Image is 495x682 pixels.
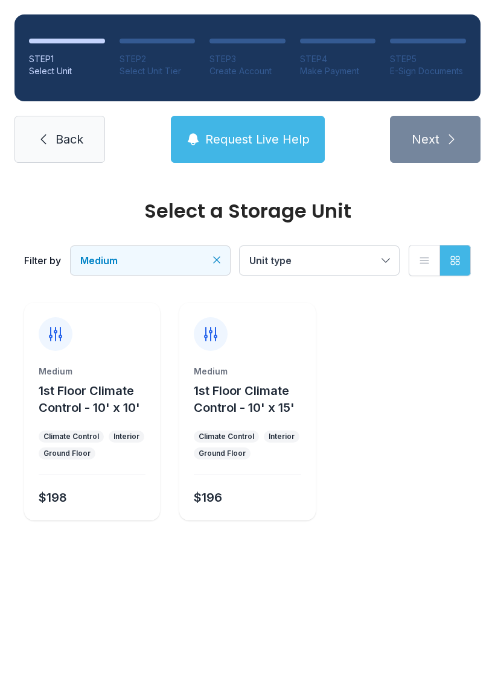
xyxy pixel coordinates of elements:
[29,65,105,77] div: Select Unit
[43,432,99,441] div: Climate Control
[29,53,105,65] div: STEP 1
[120,65,196,77] div: Select Unit Tier
[300,53,376,65] div: STEP 4
[120,53,196,65] div: STEP 2
[300,65,376,77] div: Make Payment
[249,254,292,267] span: Unit type
[39,489,67,506] div: $198
[205,131,310,148] span: Request Live Help
[390,53,466,65] div: STEP 5
[113,432,139,441] div: Interior
[194,382,310,416] button: 1st Floor Climate Control - 10' x 15'
[39,384,140,415] span: 1st Floor Climate Control - 10' x 10'
[209,65,286,77] div: Create Account
[209,53,286,65] div: STEP 3
[24,201,471,221] div: Select a Storage Unit
[240,246,399,275] button: Unit type
[80,254,118,267] span: Medium
[39,365,145,377] div: Medium
[194,365,301,377] div: Medium
[269,432,295,441] div: Interior
[194,489,222,506] div: $196
[390,65,466,77] div: E-Sign Documents
[39,382,155,416] button: 1st Floor Climate Control - 10' x 10'
[412,131,439,148] span: Next
[211,254,223,266] button: Clear filters
[24,253,61,268] div: Filter by
[194,384,295,415] span: 1st Floor Climate Control - 10' x 15'
[56,131,83,148] span: Back
[43,449,91,458] div: Ground Floor
[199,449,246,458] div: Ground Floor
[71,246,230,275] button: Medium
[199,432,254,441] div: Climate Control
